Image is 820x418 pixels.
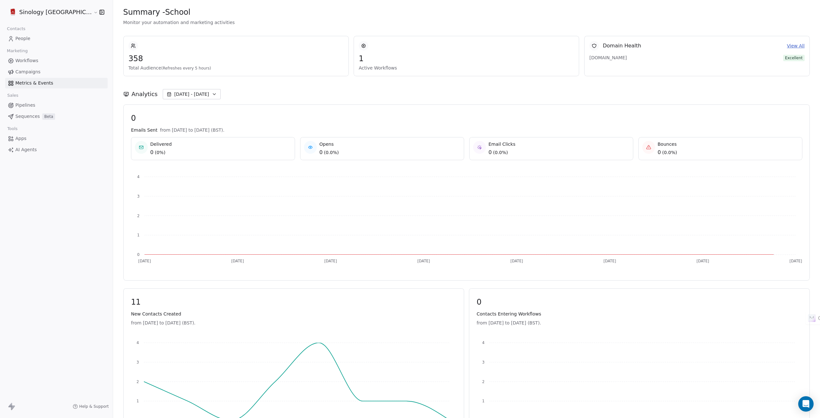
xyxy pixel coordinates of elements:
[79,404,109,409] span: Help & Support
[131,113,802,123] span: 0
[9,8,17,16] img: sino.png
[137,233,139,237] tspan: 1
[4,91,21,100] span: Sales
[790,259,802,263] tspan: [DATE]
[137,252,139,257] tspan: 0
[123,19,810,26] span: Monitor your automation and marketing activities
[5,67,108,77] a: Campaigns
[5,55,108,66] a: Workflows
[5,144,108,155] a: AI Agents
[150,141,172,147] span: Delivered
[488,141,515,147] span: Email Clicks
[15,35,30,42] span: People
[137,214,139,218] tspan: 2
[136,360,139,365] tspan: 3
[123,7,191,17] span: Summary - School
[128,54,344,63] span: 358
[8,7,89,18] button: Sinology [GEOGRAPHIC_DATA]
[417,259,430,263] tspan: [DATE]
[787,43,805,49] a: View All
[15,113,40,120] span: Sequences
[161,66,211,70] span: (Refreshes every 5 hours)
[131,311,456,317] span: New Contacts Created
[138,259,151,263] tspan: [DATE]
[657,141,677,147] span: Bounces
[662,149,677,156] span: ( 0.0% )
[477,311,802,317] span: Contacts Entering Workflows
[603,259,616,263] tspan: [DATE]
[131,297,456,307] span: 11
[477,297,802,307] span: 0
[15,80,53,86] span: Metrics & Events
[324,259,337,263] tspan: [DATE]
[477,320,802,326] span: from [DATE] to [DATE] (BST).
[15,69,40,75] span: Campaigns
[15,135,27,142] span: Apps
[482,360,485,365] tspan: 3
[359,54,574,63] span: 1
[5,33,108,44] a: People
[19,8,92,16] span: Sinology [GEOGRAPHIC_DATA]
[4,24,28,34] span: Contacts
[482,399,485,403] tspan: 1
[4,46,30,56] span: Marketing
[5,133,108,144] a: Apps
[160,127,224,133] span: from [DATE] to [DATE] (BST).
[137,175,139,179] tspan: 4
[319,141,339,147] span: Opens
[783,55,805,61] span: Excellent
[136,340,139,345] tspan: 4
[15,102,35,109] span: Pipelines
[15,146,37,153] span: AI Agents
[174,91,209,97] span: [DATE] - [DATE]
[136,380,139,384] tspan: 2
[155,149,165,156] span: ( 0% )
[482,380,485,384] tspan: 2
[131,320,456,326] span: from [DATE] to [DATE] (BST).
[131,127,157,133] span: Emails Sent
[5,78,108,88] a: Metrics & Events
[359,65,574,71] span: Active Workflows
[493,149,508,156] span: ( 0.0% )
[4,124,20,134] span: Tools
[798,396,814,412] div: Open Intercom Messenger
[5,100,108,111] a: Pipelines
[150,149,153,156] span: 0
[132,90,158,98] span: Analytics
[137,194,139,199] tspan: 3
[163,89,221,99] button: [DATE] - [DATE]
[482,340,485,345] tspan: 4
[488,149,491,156] span: 0
[42,113,55,120] span: Beta
[128,65,344,71] span: Total Audience
[696,259,709,263] tspan: [DATE]
[73,404,109,409] a: Help & Support
[510,259,523,263] tspan: [DATE]
[319,149,322,156] span: 0
[657,149,660,156] span: 0
[136,399,139,403] tspan: 1
[15,57,38,64] span: Workflows
[603,42,641,50] span: Domain Health
[231,259,244,263] tspan: [DATE]
[5,111,108,122] a: SequencesBeta
[324,149,339,156] span: ( 0.0% )
[589,54,634,61] span: [DOMAIN_NAME]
